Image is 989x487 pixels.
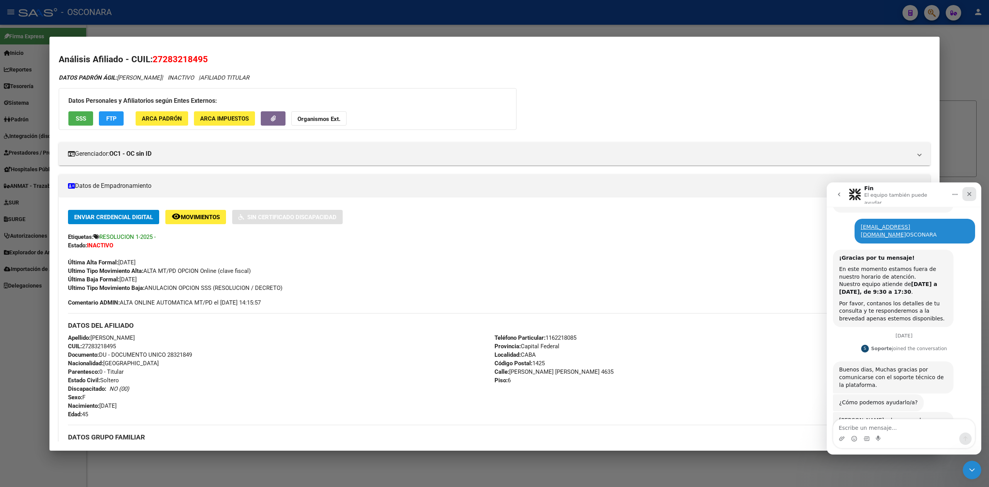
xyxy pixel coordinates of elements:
[68,321,921,330] h3: DATOS DEL AFILIADO
[109,149,151,158] strong: OC1 - OC sin ID
[68,368,124,375] span: 0 - Titular
[68,210,159,224] button: Enviar Credencial Digital
[68,402,117,409] span: [DATE]
[494,360,545,367] span: 1425
[68,360,159,367] span: [GEOGRAPHIC_DATA]
[59,74,117,81] strong: DATOS PADRÓN ÁGIL:
[68,385,106,392] strong: Discapacitado:
[68,433,921,441] h3: DATOS GRUPO FAMILIAR
[106,115,117,122] span: FTP
[99,233,156,240] span: RESOLUCION 1-2025 -
[68,149,912,158] mat-panel-title: Gerenciador:
[68,276,119,283] strong: Última Baja Formal:
[87,242,113,249] strong: INACTIVO
[181,214,220,221] span: Movimientos
[68,276,137,283] span: [DATE]
[68,394,85,401] span: F
[68,259,118,266] strong: Última Alta Formal:
[68,334,135,341] span: [PERSON_NAME]
[76,115,86,122] span: SSS
[494,360,532,367] strong: Código Postal:
[200,115,249,122] span: ARCA Impuestos
[68,242,87,249] strong: Estado:
[68,284,144,291] strong: Ultimo Tipo Movimiento Baja:
[297,116,340,123] strong: Organismos Ext.
[68,377,100,384] strong: Estado Civil:
[494,351,521,358] strong: Localidad:
[172,212,181,221] mat-icon: remove_red_eye
[68,334,90,341] strong: Apellido:
[247,214,336,221] span: Sin Certificado Discapacidad
[68,259,136,266] span: [DATE]
[59,142,930,165] mat-expansion-panel-header: Gerenciador:OC1 - OC sin ID
[68,267,143,274] strong: Ultimo Tipo Movimiento Alta:
[494,377,511,384] span: 6
[68,343,82,350] strong: CUIL:
[68,411,88,418] span: 45
[59,74,161,81] span: [PERSON_NAME]
[68,368,99,375] strong: Parentesco:
[165,210,226,224] button: Movimientos
[68,343,116,350] span: 27283218495
[68,360,103,367] strong: Nacionalidad:
[494,351,536,358] span: CABA
[68,298,261,307] span: ALTA ONLINE AUTOMATICA MT/PD el [DATE] 14:15:57
[494,368,509,375] strong: Calle:
[494,334,576,341] span: 1162218085
[200,74,249,81] span: AFILIADO TITULAR
[194,111,255,126] button: ARCA Impuestos
[494,368,613,375] span: [PERSON_NAME] [PERSON_NAME] 4635
[68,351,99,358] strong: Documento:
[232,210,343,224] button: Sin Certificado Discapacidad
[68,233,93,240] strong: Etiquetas:
[68,377,119,384] span: Soltero
[68,402,99,409] strong: Nacimiento:
[494,343,559,350] span: Capital Federal
[68,394,82,401] strong: Sexo:
[142,115,182,122] span: ARCA Padrón
[68,299,120,306] strong: Comentario ADMIN:
[68,284,282,291] span: ANULACION OPCION SSS (RESOLUCION / DECRETO)
[136,111,188,126] button: ARCA Padrón
[963,461,981,479] iframe: Intercom live chat
[68,411,82,418] strong: Edad:
[494,377,508,384] strong: Piso:
[59,53,930,66] h2: Análisis Afiliado - CUIL:
[68,96,507,106] h3: Datos Personales y Afiliatorios según Entes Externos:
[494,343,521,350] strong: Provincia:
[68,181,912,191] mat-panel-title: Datos de Empadronamiento
[494,334,545,341] strong: Teléfono Particular:
[68,111,93,126] button: SSS
[74,214,153,221] span: Enviar Credencial Digital
[68,351,192,358] span: DU - DOCUMENTO UNICO 28321849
